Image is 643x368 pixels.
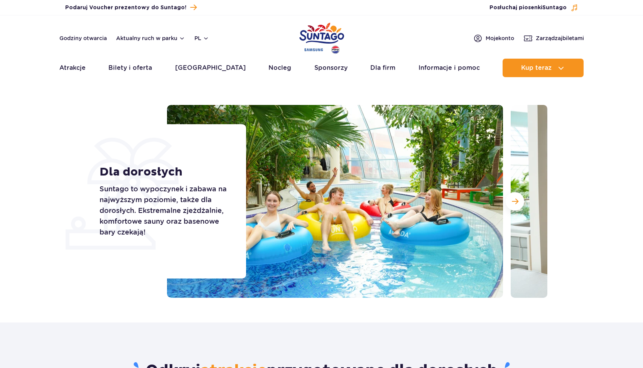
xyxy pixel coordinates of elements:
[314,59,348,77] a: Sponsorzy
[65,4,186,12] span: Podaruj Voucher prezentowy do Suntago!
[167,105,503,298] img: Grupa przyjaciół relaksująca się na dmuchanych kołach na leniwej rzece, otoczona tropikalnymi roś...
[370,59,395,77] a: Dla firm
[506,192,524,211] button: Następny slajd
[503,59,584,77] button: Kup teraz
[536,34,584,42] span: Zarządzaj biletami
[268,59,291,77] a: Nocleg
[489,4,567,12] span: Posłuchaj piosenki
[489,4,578,12] button: Posłuchaj piosenkiSuntago
[419,59,480,77] a: Informacje i pomoc
[59,34,107,42] a: Godziny otwarcia
[473,34,514,43] a: Mojekonto
[542,5,567,10] span: Suntago
[521,64,552,71] span: Kup teraz
[486,34,514,42] span: Moje konto
[116,35,185,41] button: Aktualny ruch w parku
[100,165,229,179] h1: Dla dorosłych
[108,59,152,77] a: Bilety i oferta
[59,59,86,77] a: Atrakcje
[175,59,246,77] a: [GEOGRAPHIC_DATA]
[100,184,229,238] p: Suntago to wypoczynek i zabawa na najwyższym poziomie, także dla dorosłych. Ekstremalne zjeżdżaln...
[299,19,344,55] a: Park of Poland
[65,2,197,13] a: Podaruj Voucher prezentowy do Suntago!
[194,34,209,42] button: pl
[523,34,584,43] a: Zarządzajbiletami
